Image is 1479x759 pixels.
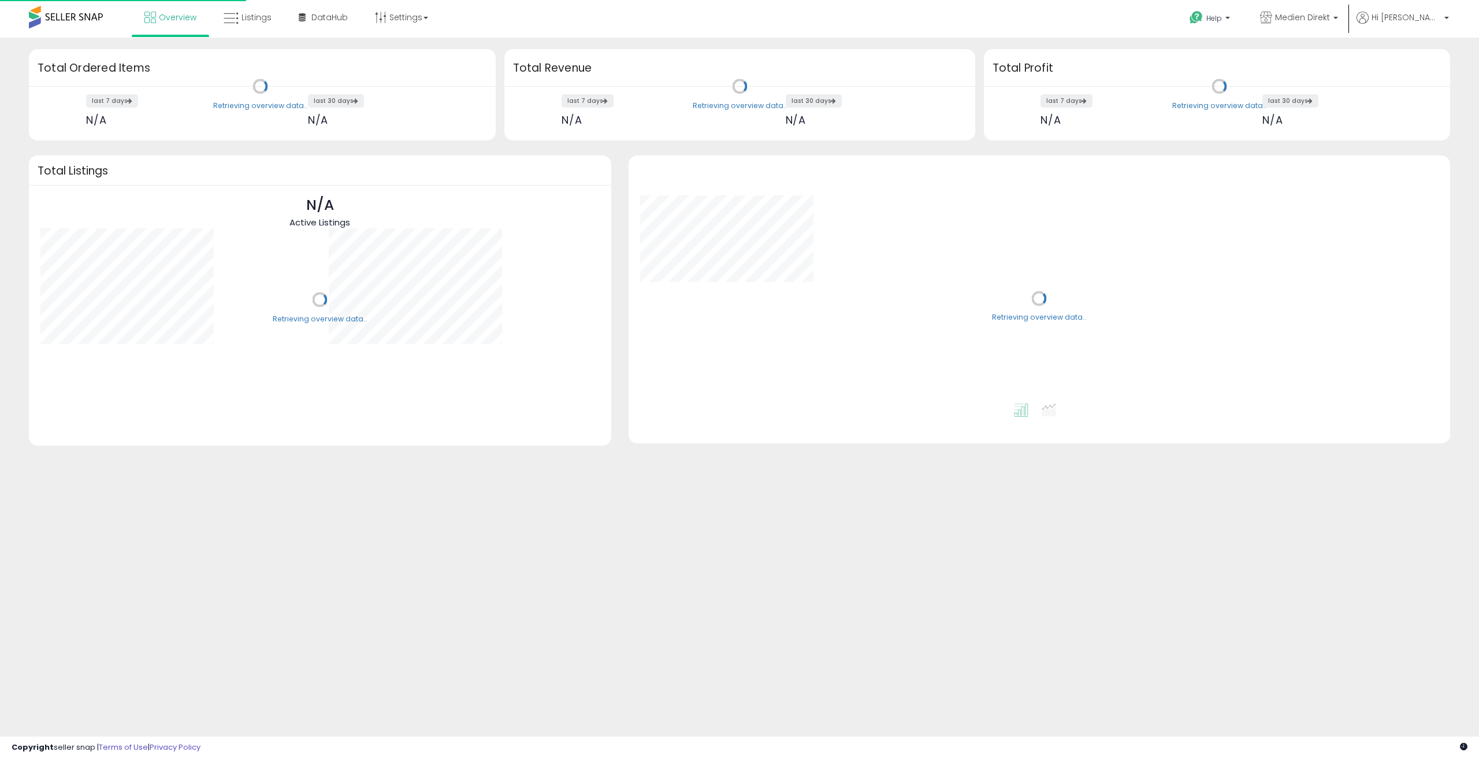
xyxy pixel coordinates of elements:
[1275,12,1330,23] span: Medien Direkt
[1172,101,1266,111] div: Retrieving overview data..
[241,12,272,23] span: Listings
[311,12,348,23] span: DataHub
[273,314,367,324] div: Retrieving overview data..
[992,313,1086,323] div: Retrieving overview data..
[1180,2,1242,38] a: Help
[1206,13,1222,23] span: Help
[1357,12,1449,38] a: Hi [PERSON_NAME]
[1189,10,1203,25] i: Get Help
[693,101,787,111] div: Retrieving overview data..
[159,12,196,23] span: Overview
[213,101,307,111] div: Retrieving overview data..
[1372,12,1441,23] span: Hi [PERSON_NAME]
